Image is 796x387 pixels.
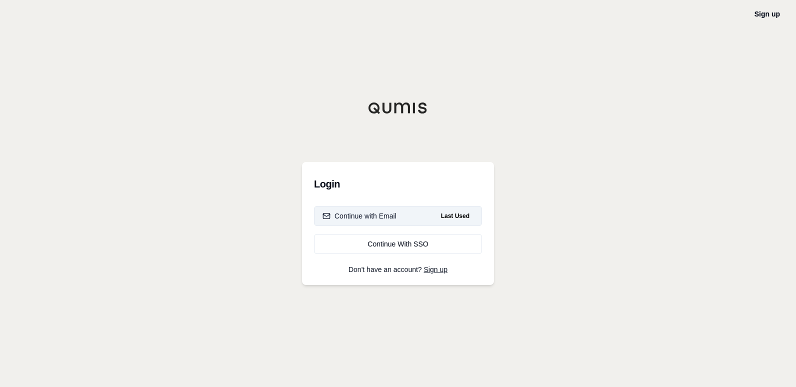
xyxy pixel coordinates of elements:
a: Sign up [424,265,447,273]
p: Don't have an account? [314,266,482,273]
button: Continue with EmailLast Used [314,206,482,226]
span: Last Used [437,210,473,222]
a: Sign up [754,10,780,18]
div: Continue With SSO [322,239,473,249]
div: Continue with Email [322,211,396,221]
img: Qumis [368,102,428,114]
h3: Login [314,174,482,194]
a: Continue With SSO [314,234,482,254]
